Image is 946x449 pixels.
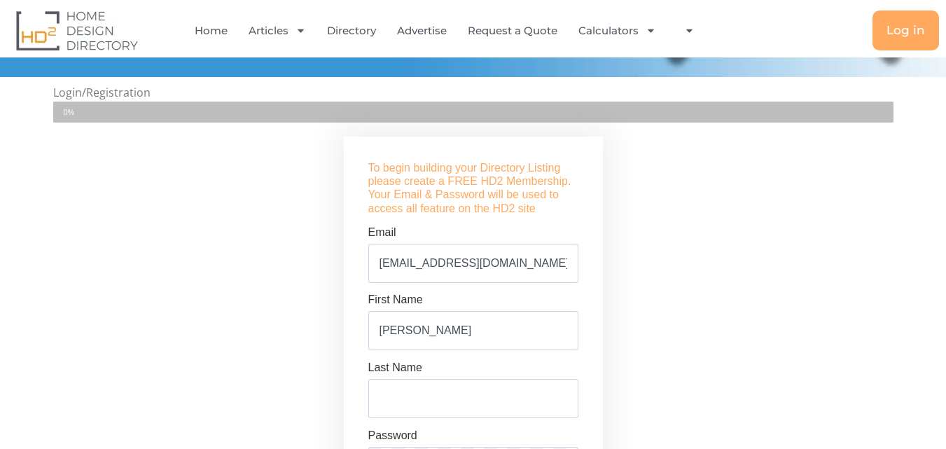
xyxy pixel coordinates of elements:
span: Login/Registration [53,85,151,100]
span: 0% [64,102,85,123]
label: Email [368,227,396,238]
nav: Menu [193,15,706,47]
a: Log in [872,11,939,50]
a: Articles [249,15,306,47]
a: Directory [327,15,376,47]
label: First Name [368,294,423,305]
a: Request a Quote [468,15,557,47]
span: Log in [886,25,925,36]
h4: To begin building your Directory Listing please create a FREE HD2 Membership. Your Email & Passwo... [368,161,578,215]
input: Email [368,244,578,283]
a: Advertise [397,15,447,47]
a: Home [195,15,228,47]
a: Calculators [578,15,656,47]
label: Last Name [368,362,422,373]
label: Password [368,430,417,441]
